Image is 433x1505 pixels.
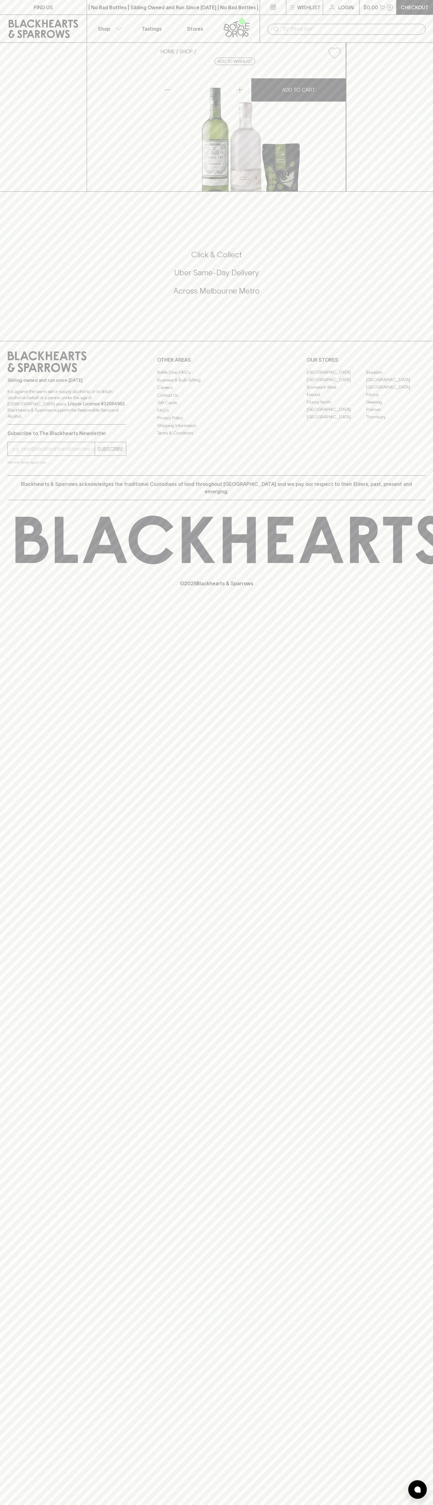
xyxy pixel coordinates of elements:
input: Try "Pinot noir" [282,24,421,34]
a: FAQ's [157,407,276,414]
h5: Across Melbourne Metro [7,286,426,296]
a: Gift Cards [157,399,276,407]
input: e.g. jane@blackheartsandsparrows.com.au [12,444,95,454]
a: Contact Us [157,391,276,399]
button: Add to wishlist [326,45,343,61]
a: Elwood [307,391,366,398]
p: SUBSCRIBE [97,445,123,453]
p: Sibling owned and run since [DATE] [7,377,126,383]
a: [GEOGRAPHIC_DATA] [366,376,426,383]
a: Prahran [366,406,426,413]
h5: Click & Collect [7,250,426,260]
p: Subscribe to The Blackhearts Newsletter [7,430,126,437]
a: Fitzroy [366,391,426,398]
a: SHOP [180,49,193,54]
img: 32076.png [156,63,346,191]
strong: Liquor License #32064953 [68,401,125,406]
a: Business & Bulk Gifting [157,376,276,384]
button: Add to wishlist [214,58,255,65]
p: Checkout [401,4,429,11]
a: [GEOGRAPHIC_DATA] [307,376,366,383]
p: ADD TO CART [282,86,315,94]
p: $0.00 [363,4,378,11]
p: OTHER AREAS [157,356,276,364]
p: Login [338,4,354,11]
a: Careers [157,384,276,391]
button: Shop [87,15,130,42]
a: HOME [161,49,175,54]
a: Privacy Policy [157,414,276,422]
p: We will never spam you [7,459,126,465]
a: [GEOGRAPHIC_DATA] [307,413,366,421]
a: Thornbury [366,413,426,421]
p: It is against the law to sell or supply alcohol to, or to obtain alcohol on behalf of a person un... [7,388,126,419]
p: OUR STORES [307,356,426,364]
p: Shop [98,25,110,33]
p: FIND US [34,4,53,11]
a: Braddon [366,369,426,376]
a: Fitzroy North [307,398,366,406]
p: Blackhearts & Sparrows acknowledges the traditional Custodians of land throughout [GEOGRAPHIC_DAT... [12,480,421,495]
p: 0 [388,6,391,9]
button: SUBSCRIBE [95,442,126,456]
p: Stores [187,25,203,33]
p: Tastings [142,25,162,33]
a: Bottle Drop FAQ's [157,369,276,376]
a: Terms & Conditions [157,430,276,437]
a: Tastings [130,15,173,42]
button: ADD TO CART [251,78,346,102]
p: Wishlist [297,4,321,11]
a: [GEOGRAPHIC_DATA] [307,406,366,413]
h5: Uber Same-Day Delivery [7,268,426,278]
div: Call to action block [7,225,426,329]
a: Brunswick West [307,383,366,391]
a: Shipping Information [157,422,276,429]
a: Stores [173,15,217,42]
img: bubble-icon [414,1486,421,1493]
a: [GEOGRAPHIC_DATA] [366,383,426,391]
a: [GEOGRAPHIC_DATA] [307,369,366,376]
a: Geelong [366,398,426,406]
